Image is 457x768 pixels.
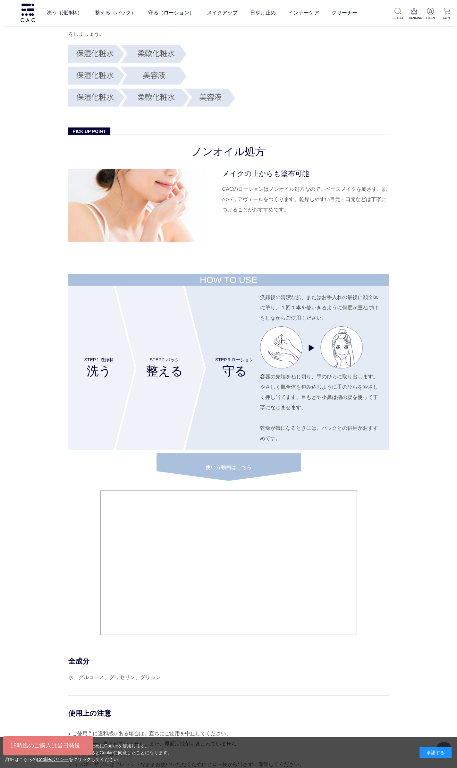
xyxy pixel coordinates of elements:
[441,8,452,20] a: CART
[183,292,254,444] h4: 守る
[20,4,36,22] img: logo
[332,4,357,22] a: クリーナー
[68,732,72,736] span: ●
[68,274,389,286] h3: HOW TO USE
[150,357,179,363] span: STEP.2 パック
[441,15,452,20] p: CART
[68,286,114,450] h4: 洗う
[68,709,389,718] div: 使用上の注意
[425,8,436,20] a: LOGIN
[47,4,82,22] a: 洗う（洗浄料）
[68,128,110,135] span: PICK UP POINT
[114,286,183,450] h4: 整える
[157,453,301,471] p: 使い方動画はこちら
[250,4,276,22] a: 日やけ止め
[393,8,403,20] a: SEARCH
[260,292,382,323] p: 洗顔後の清潔な肌、またはお手入れの最後に顔全体に塗り、１回１本を使いきるように何度か重ねづけをしながらご使用ください。
[84,357,114,363] span: STEP.1 洗浄料
[222,184,389,215] dd: CACのローションはノンオイル処方なので、ベースメイクを崩さず、肌のバリアヴェールをつくります。乾燥しやすい目元・口元などは丁寧につけることがおすすめです。
[68,657,389,666] div: 全成分
[148,4,194,22] a: 守る（ローション）
[419,747,452,758] div: 承諾する
[409,8,419,20] a: RANKING
[409,15,419,20] p: RANKING
[260,372,382,444] p: 容器の先端をねじ切り、手のひらに取り出します。 やさしく肌全体を包み込むように手のひらをやさしく押し当てます。目もとや小鼻は指の腹を使って丁寧になじませます。 乾燥が気になるときには、パックとの...
[68,145,389,159] h3: ノンオイル処方
[68,672,389,683] div: 水、グルコース、グリセリン、グリシン
[215,357,254,363] span: STEP.3 ローション
[37,756,69,762] a: Cookieポリシー
[425,15,436,20] p: LOGIN
[288,4,319,22] a: インナーケア
[207,4,238,22] a: メイクアップ
[393,15,403,20] p: SEARCH
[222,168,389,179] dt: メイクの上からも塗布可能
[68,168,213,242] img: ノンオイル処方イメージ
[95,4,136,22] a: 整える（パック）
[68,728,389,739] li: ご使用中に違和感がある場合は、直ちにご使用を中止してください。
[100,490,357,635] iframe: YouTube video player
